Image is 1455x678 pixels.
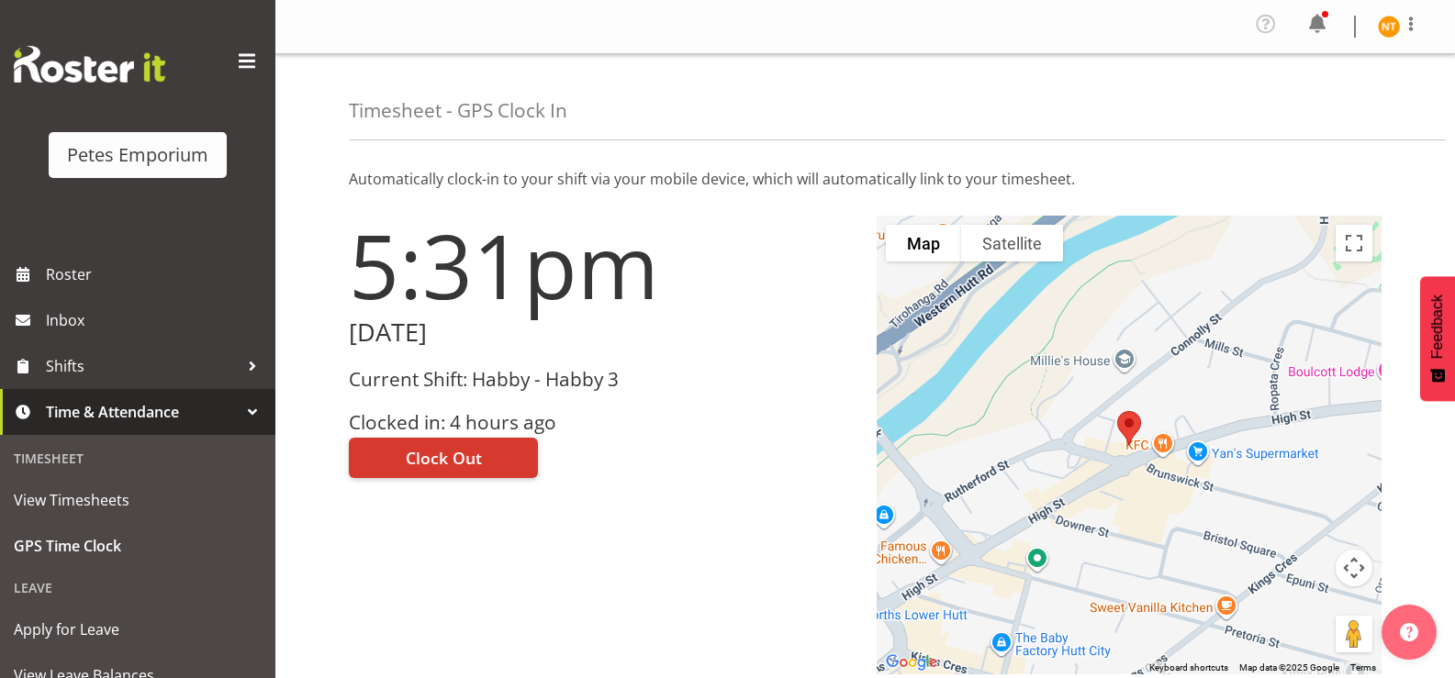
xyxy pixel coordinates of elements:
p: Automatically clock-in to your shift via your mobile device, which will automatically link to you... [349,168,1382,190]
a: View Timesheets [5,477,271,523]
span: Feedback [1429,295,1446,359]
button: Feedback - Show survey [1420,276,1455,401]
span: Clock Out [406,446,482,470]
a: Terms (opens in new tab) [1350,662,1376,672]
h2: [DATE] [349,318,855,347]
span: Shifts [46,352,239,380]
span: Roster [46,261,266,288]
div: Leave [5,569,271,606]
div: Petes Emporium [67,141,208,169]
span: GPS Time Clock [14,532,262,560]
button: Toggle fullscreen view [1336,225,1372,261]
h1: 5:31pm [349,216,855,315]
span: View Timesheets [14,486,262,514]
button: Clock Out [349,438,538,478]
button: Drag Pegman onto the map to open Street View [1336,616,1372,652]
h3: Clocked in: 4 hours ago [349,412,855,433]
a: Apply for Leave [5,606,271,652]
span: Map data ©2025 Google [1239,662,1339,672]
button: Map camera controls [1336,550,1372,586]
span: Inbox [46,306,266,334]
div: Timesheet [5,439,271,477]
a: GPS Time Clock [5,523,271,569]
img: Rosterit website logo [14,46,165,83]
img: Google [881,650,942,674]
button: Show satellite imagery [961,225,1063,261]
img: nicole-thomson8388.jpg [1378,16,1400,38]
span: Time & Attendance [46,398,239,426]
a: Open this area in Google Maps (opens a new window) [881,650,942,674]
button: Show street map [886,225,961,261]
h3: Current Shift: Habby - Habby 3 [349,369,855,390]
button: Keyboard shortcuts [1149,661,1228,674]
img: help-xxl-2.png [1400,623,1418,641]
span: Apply for Leave [14,616,262,643]
h4: Timesheet - GPS Clock In [349,100,567,121]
